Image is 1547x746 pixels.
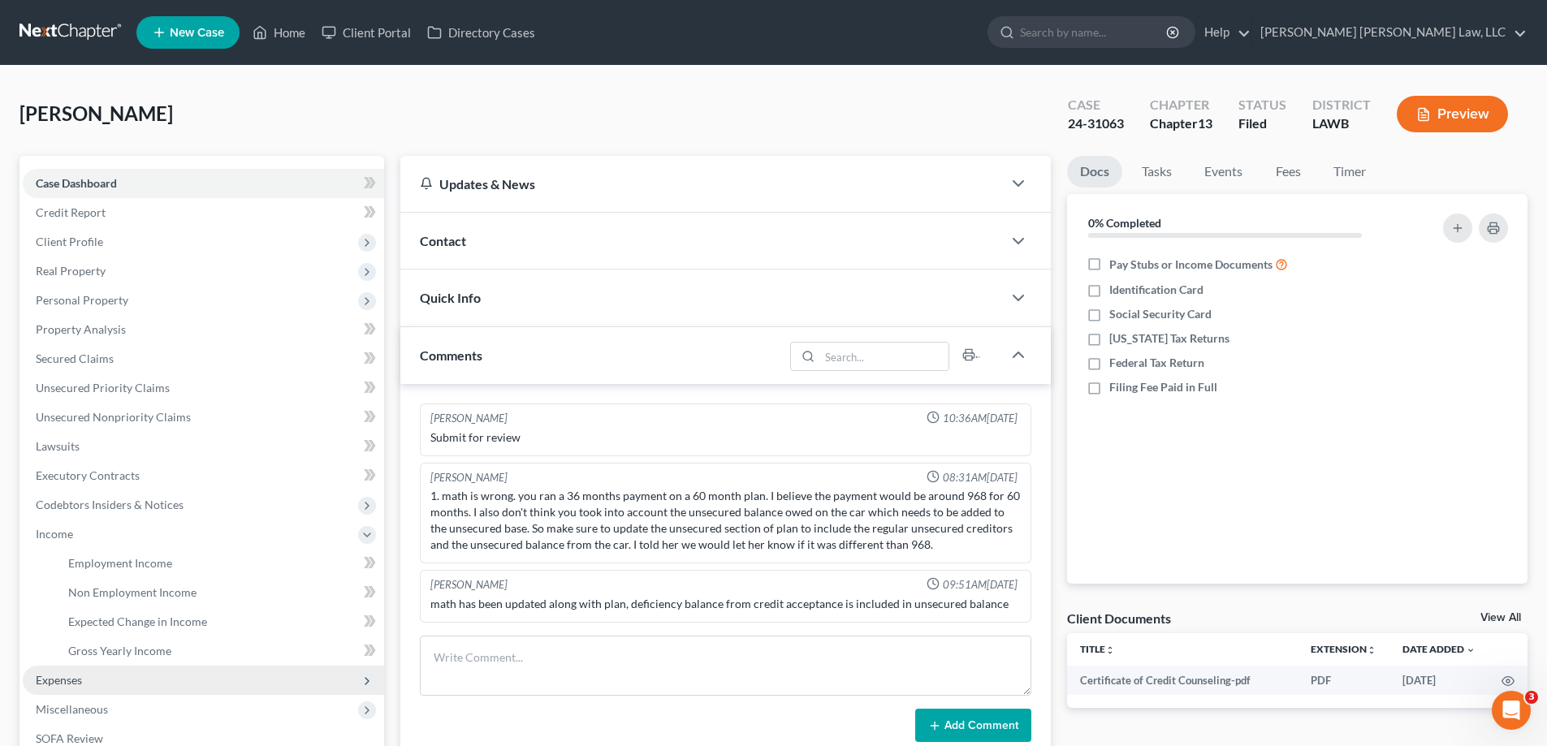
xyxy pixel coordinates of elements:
[1196,18,1251,47] a: Help
[1088,216,1161,230] strong: 0% Completed
[1312,96,1371,114] div: District
[430,470,508,485] div: [PERSON_NAME]
[313,18,419,47] a: Client Portal
[244,18,313,47] a: Home
[1238,96,1286,114] div: Status
[420,233,466,248] span: Contact
[1238,114,1286,133] div: Filed
[1150,114,1212,133] div: Chapter
[1191,156,1255,188] a: Events
[943,577,1018,593] span: 09:51AM[DATE]
[1262,156,1314,188] a: Fees
[1397,96,1508,132] button: Preview
[430,488,1021,553] div: 1. math is wrong. you ran a 36 months payment on a 60 month plan. I believe the payment would be ...
[36,293,128,307] span: Personal Property
[55,636,384,666] a: Gross Yearly Income
[23,403,384,432] a: Unsecured Nonpriority Claims
[1367,645,1376,655] i: unfold_more
[1109,379,1217,395] span: Filing Fee Paid in Full
[36,176,117,190] span: Case Dashboard
[1466,645,1476,655] i: expand_more
[68,556,172,570] span: Employment Income
[1067,610,1171,627] div: Client Documents
[1105,645,1115,655] i: unfold_more
[36,235,103,248] span: Client Profile
[55,607,384,636] a: Expected Change in Income
[36,439,80,453] span: Lawsuits
[1312,114,1371,133] div: LAWB
[1252,18,1527,47] a: [PERSON_NAME] [PERSON_NAME] Law, LLC
[420,290,481,305] span: Quick Info
[36,322,126,336] span: Property Analysis
[1068,96,1124,114] div: Case
[36,205,106,219] span: Credit Report
[36,702,108,716] span: Miscellaneous
[1109,282,1203,298] span: Identification Card
[1150,96,1212,114] div: Chapter
[419,18,543,47] a: Directory Cases
[1109,257,1273,273] span: Pay Stubs or Income Documents
[1067,156,1122,188] a: Docs
[1492,691,1531,730] iframe: Intercom live chat
[430,596,1021,612] div: math has been updated along with plan, deficiency balance from credit acceptance is included in u...
[430,411,508,426] div: [PERSON_NAME]
[36,498,184,511] span: Codebtors Insiders & Notices
[1389,666,1489,695] td: [DATE]
[23,373,384,403] a: Unsecured Priority Claims
[1080,643,1115,655] a: Titleunfold_more
[1311,643,1376,655] a: Extensionunfold_more
[36,351,114,365] span: Secured Claims
[68,585,197,599] span: Non Employment Income
[36,264,106,278] span: Real Property
[36,381,170,395] span: Unsecured Priority Claims
[1480,612,1521,623] a: View All
[23,198,384,227] a: Credit Report
[1068,114,1124,133] div: 24-31063
[36,468,140,482] span: Executory Contracts
[1109,306,1212,322] span: Social Security Card
[170,27,224,39] span: New Case
[68,614,207,628] span: Expected Change in Income
[23,461,384,490] a: Executory Contracts
[1320,156,1379,188] a: Timer
[943,470,1018,485] span: 08:31AM[DATE]
[23,344,384,373] a: Secured Claims
[915,709,1031,743] button: Add Comment
[19,101,173,125] span: [PERSON_NAME]
[1067,666,1298,695] td: Certificate of Credit Counseling-pdf
[36,527,73,541] span: Income
[68,644,171,658] span: Gross Yearly Income
[1198,115,1212,131] span: 13
[420,175,983,192] div: Updates & News
[1402,643,1476,655] a: Date Added expand_more
[23,432,384,461] a: Lawsuits
[420,347,482,363] span: Comments
[820,343,949,370] input: Search...
[1109,355,1204,371] span: Federal Tax Return
[36,731,103,745] span: SOFA Review
[1109,330,1229,347] span: [US_STATE] Tax Returns
[23,315,384,344] a: Property Analysis
[1020,17,1169,47] input: Search by name...
[23,169,384,198] a: Case Dashboard
[1129,156,1185,188] a: Tasks
[55,549,384,578] a: Employment Income
[36,673,82,687] span: Expenses
[36,410,191,424] span: Unsecured Nonpriority Claims
[1298,666,1389,695] td: PDF
[943,411,1018,426] span: 10:36AM[DATE]
[55,578,384,607] a: Non Employment Income
[430,429,1021,446] div: Submit for review
[430,577,508,593] div: [PERSON_NAME]
[1525,691,1538,704] span: 3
